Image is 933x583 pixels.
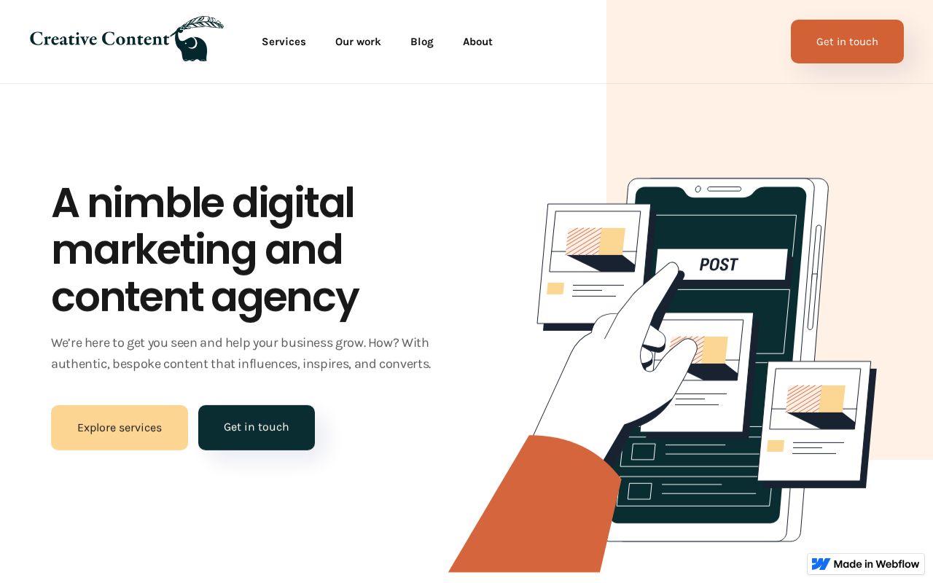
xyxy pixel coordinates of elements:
p: We’re here to get you seen and help your business grow. How? With authentic, bespoke content that... [51,332,450,375]
a: Services [247,27,321,56]
h1: A nimble digital marketing and content agency [51,180,450,321]
a: Get in touch [791,20,904,63]
a: Get in touch [198,405,315,450]
a: Blog [396,27,448,56]
a: Our work [321,27,396,56]
a: home [29,16,224,67]
a: Explore services [51,405,188,450]
img: Made in Webflow [834,560,920,568]
a: About [448,27,507,56]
